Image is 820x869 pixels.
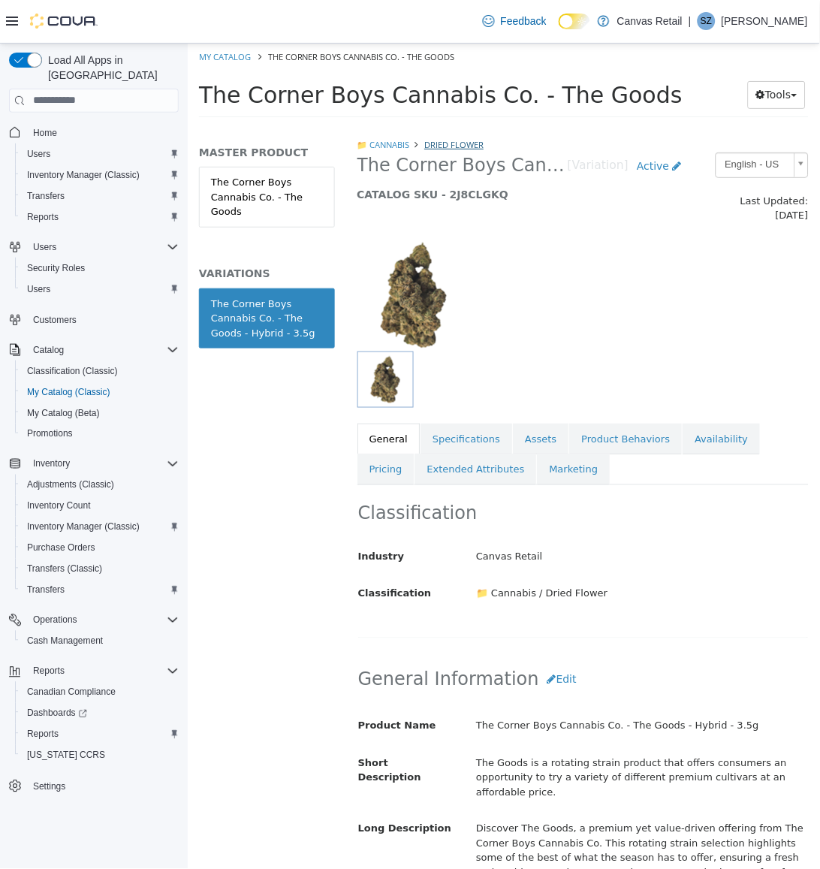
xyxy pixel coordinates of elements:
[560,38,618,65] button: Tools
[559,14,590,29] input: Dark Mode
[15,580,185,601] button: Transfers
[170,623,621,650] h2: General Information
[349,410,422,442] a: Marketing
[3,339,185,361] button: Catalog
[170,545,244,556] span: Classification
[553,152,621,163] span: Last Updated:
[33,314,77,326] span: Customers
[27,310,179,329] span: Customers
[15,517,185,538] button: Inventory Manager (Classic)
[170,677,249,688] span: Product Name
[698,12,716,30] div: Steve Zikos
[27,455,76,473] button: Inventory
[277,708,632,762] div: The Goods is a rotating strain product that offers consumers an opportunity to try a variety of d...
[21,747,111,765] a: [US_STATE] CCRS
[3,237,185,258] button: Users
[21,383,116,401] a: My Catalog (Classic)
[33,127,57,139] span: Home
[15,496,185,517] button: Inventory Count
[277,538,632,564] div: 📁 Cannabis / Dried Flower
[27,365,118,377] span: Classification (Classic)
[477,6,553,36] a: Feedback
[27,386,110,398] span: My Catalog (Classic)
[15,403,185,424] button: My Catalog (Beta)
[27,611,83,629] button: Operations
[15,207,185,228] button: Reports
[21,683,179,702] span: Canadian Compliance
[21,404,179,422] span: My Catalog (Beta)
[11,223,147,237] h5: VARIATIONS
[15,724,185,745] button: Reports
[528,109,621,134] a: English - US
[21,404,106,422] a: My Catalog (Beta)
[27,455,179,473] span: Inventory
[559,29,559,30] span: Dark Mode
[27,283,50,295] span: Users
[42,53,179,83] span: Load All Apps in [GEOGRAPHIC_DATA]
[3,454,185,475] button: Inventory
[21,683,122,702] a: Canadian Compliance
[21,539,101,557] a: Purchase Orders
[21,476,120,494] a: Adjustments (Classic)
[21,425,179,443] span: Promotions
[351,623,397,650] button: Edit
[27,238,62,256] button: Users
[170,144,503,158] h5: CATALOG SKU - 2J8CLGKQ
[33,241,56,253] span: Users
[27,542,95,554] span: Purchase Orders
[27,686,116,699] span: Canadian Compliance
[21,497,179,515] span: Inventory Count
[495,380,572,412] a: Availability
[11,102,147,116] h5: MASTER PRODUCT
[233,380,324,412] a: Specifications
[21,497,97,515] a: Inventory Count
[33,614,77,626] span: Operations
[27,190,65,202] span: Transfers
[27,611,179,629] span: Operations
[325,380,381,412] a: Assets
[21,166,179,184] span: Inventory Manager (Classic)
[21,166,146,184] a: Inventory Manager (Classic)
[27,124,63,142] a: Home
[21,145,179,163] span: Users
[15,475,185,496] button: Adjustments (Classic)
[170,507,217,518] span: Industry
[15,279,185,300] button: Users
[21,362,179,380] span: Classification (Classic)
[380,116,441,128] small: [Variation]
[170,95,222,107] a: 📁 Cannabis
[529,110,601,133] span: English - US
[3,309,185,330] button: Customers
[21,208,65,226] a: Reports
[15,361,185,382] button: Classification (Classic)
[21,425,79,443] a: Promotions
[21,476,179,494] span: Adjustments (Classic)
[27,521,140,533] span: Inventory Manager (Classic)
[15,682,185,703] button: Canadian Compliance
[21,632,109,650] a: Cash Management
[15,559,185,580] button: Transfers (Classic)
[27,311,83,329] a: Customers
[170,458,621,481] h2: Classification
[27,708,87,720] span: Dashboards
[170,110,381,134] span: The Corner Boys Cannabis Co. - The Goods - Hybrid - 3.5g
[27,479,114,491] span: Adjustments (Classic)
[21,145,56,163] a: Users
[21,259,179,277] span: Security Roles
[23,253,135,297] div: The Corner Boys Cannabis Co. - The Goods - Hybrid - 3.5g
[21,518,146,536] a: Inventory Manager (Classic)
[21,581,71,599] a: Transfers
[3,661,185,682] button: Reports
[27,662,71,680] button: Reports
[170,380,232,412] a: General
[449,116,481,128] span: Active
[277,500,632,527] div: Canvas Retail
[27,169,140,181] span: Inventory Manager (Classic)
[27,211,59,223] span: Reports
[27,341,70,359] button: Catalog
[277,670,632,696] div: The Corner Boys Cannabis Co. - The Goods - Hybrid - 3.5g
[237,95,296,107] a: Dried Flower
[33,781,65,793] span: Settings
[617,12,683,30] p: Canvas Retail
[227,410,348,442] a: Extended Attributes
